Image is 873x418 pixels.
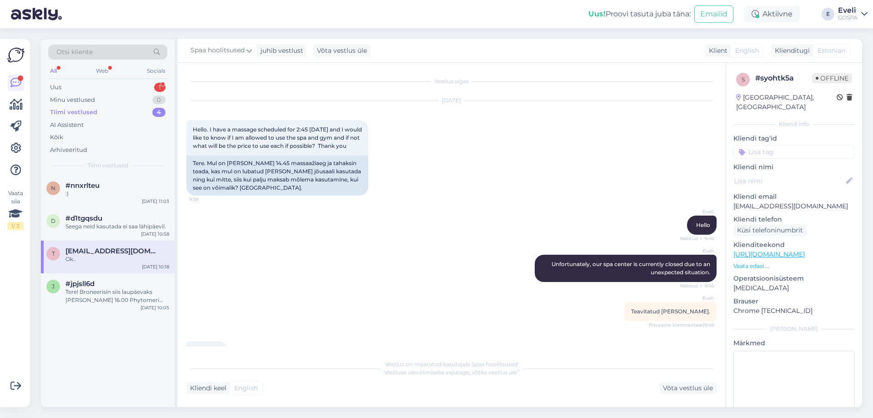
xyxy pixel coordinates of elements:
input: Lisa nimi [734,176,844,186]
div: Klienditugi [771,46,810,55]
p: [MEDICAL_DATA] [733,283,855,293]
span: Hello. I have a massage scheduled for 2:45 [DATE] and I would like to know if I am allowed to use... [193,126,363,149]
span: Estonian [818,46,845,55]
div: Tere! Broneerisin siis laupäevaks [PERSON_NAME] 16.00 Phytomeri kehahoolitsuse. [65,288,169,304]
span: Vestluse ülevõtmiseks vajutage [384,369,519,376]
p: Vaata edasi ... [733,262,855,270]
div: Küsi telefoninumbrit [733,224,807,237]
span: Spaa hoolitsused [191,45,245,55]
div: Võta vestlus üle [313,45,371,57]
span: #nnxrlteu [65,181,100,190]
span: j [52,283,55,290]
p: Märkmed [733,338,855,348]
div: All [48,65,59,77]
div: Tiimi vestlused [50,108,97,117]
a: EveliGOSPA [838,7,868,21]
div: [DATE] [186,96,717,105]
p: Kliendi nimi [733,162,855,172]
p: Brauser [733,297,855,306]
span: Hello [696,222,710,228]
span: s [742,76,745,83]
span: #jpjsll6d [65,280,95,288]
div: Eveli [838,7,858,14]
span: n [51,185,55,191]
div: Minu vestlused [50,96,95,105]
div: Vaata siia [7,189,24,230]
span: English [234,383,258,393]
p: Kliendi email [733,192,855,201]
div: 4 [152,108,166,117]
div: [PERSON_NAME] [733,325,855,333]
span: d [51,217,55,224]
div: GOSPA [838,14,858,21]
div: Arhiveeritud [50,146,87,155]
span: Privaatne kommentaar | 9:48 [649,322,714,328]
span: 9:39 [189,196,223,203]
div: Kõik [50,133,63,142]
span: Tiimi vestlused [88,161,128,170]
span: t [52,250,55,257]
div: 1 [154,83,166,92]
div: 1 / 3 [7,222,24,230]
div: Kliendi keel [186,383,226,393]
div: [DATE] 10:58 [141,231,169,237]
span: Vestlus on määratud kasutajale Spaa hoolitsused [385,361,518,368]
img: Askly Logo [7,46,25,64]
a: [URL][DOMAIN_NAME] [733,250,805,258]
span: Unfortunately, our spa center is currently closed due to an unexpected situation. [552,261,712,276]
div: Võta vestlus üle [659,382,717,394]
div: [GEOGRAPHIC_DATA], [GEOGRAPHIC_DATA] [736,93,837,112]
div: Seega neid kasutada ei saa lähipäevil. [65,222,169,231]
span: Nähtud ✓ 9:46 [680,282,714,289]
div: # syohtk5a [755,73,812,84]
div: :) [65,190,169,198]
div: Proovi tasuta juba täna: [588,9,691,20]
div: [DATE] 11:03 [142,198,169,205]
b: Uus! [588,10,606,18]
p: Chrome [TECHNICAL_ID] [733,306,855,316]
div: Aktiivne [744,6,800,22]
div: Socials [145,65,167,77]
span: townesd@hotmail.com [65,247,160,255]
div: Klient [705,46,727,55]
span: #d1tgqsdu [65,214,102,222]
input: Lisa tag [733,145,855,159]
div: [DATE] 10:18 [142,263,169,270]
span: Eveli [680,247,714,254]
span: Teavitatud [PERSON_NAME]. [631,308,710,315]
div: Tere. Mul on [PERSON_NAME] 14.45 massaažiaeg ja tahaksin teada, kas mul on lubatud [PERSON_NAME] ... [186,156,368,196]
i: „Võtke vestlus üle” [469,369,519,376]
span: Eveli [680,295,714,302]
span: Offline [812,73,852,83]
div: Web [94,65,110,77]
span: Otsi kliente [56,47,93,57]
button: Emailid [694,5,733,23]
div: juhib vestlust [257,46,303,55]
div: AI Assistent [50,121,84,130]
div: [DATE] 10:05 [140,304,169,311]
div: Ok.. [65,255,169,263]
span: Eveli [680,208,714,215]
span: English [735,46,759,55]
p: Kliendi telefon [733,215,855,224]
p: Operatsioonisüsteem [733,274,855,283]
div: E [822,8,834,20]
div: Vestlus algas [186,77,717,86]
p: Klienditeekond [733,240,855,250]
span: Nähtud ✓ 9:46 [680,235,714,242]
p: Kliendi tag'id [733,134,855,143]
div: Kliendi info [733,120,855,128]
p: [EMAIL_ADDRESS][DOMAIN_NAME] [733,201,855,211]
div: 0 [152,96,166,105]
div: Uus [50,83,61,92]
